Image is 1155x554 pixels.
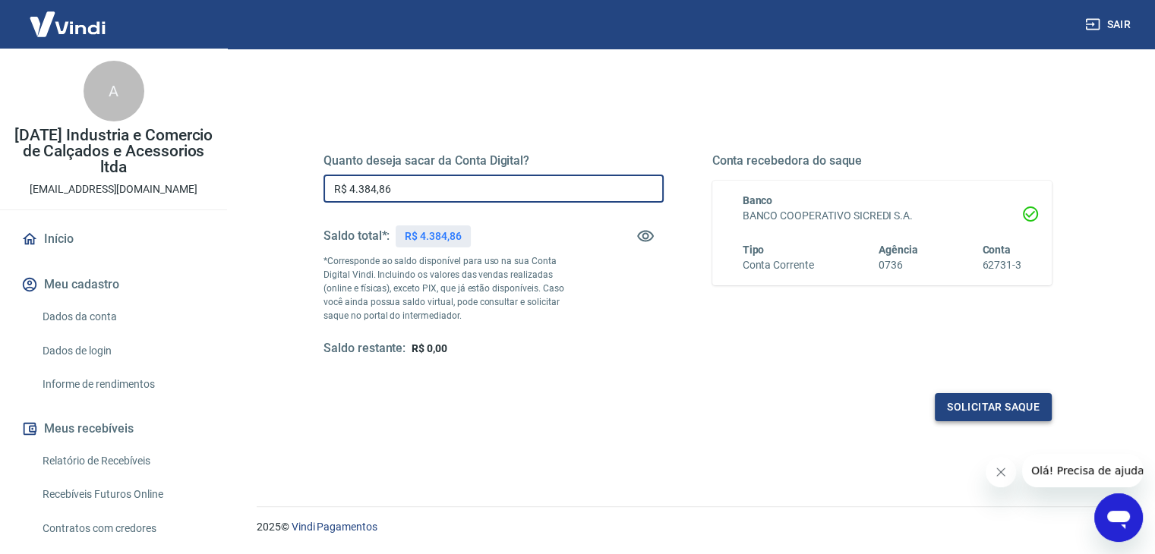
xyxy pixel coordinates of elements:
p: R$ 4.384,86 [405,228,461,244]
h5: Saldo total*: [323,228,390,244]
h6: Conta Corrente [743,257,814,273]
div: A [84,61,144,121]
iframe: Mensagem da empresa [1022,454,1143,487]
h5: Saldo restante: [323,341,406,357]
a: Recebíveis Futuros Online [36,479,209,510]
span: Conta [982,244,1011,256]
a: Relatório de Recebíveis [36,445,209,477]
p: 2025 © [257,519,1119,535]
p: *Corresponde ao saldo disponível para uso na sua Conta Digital Vindi. Incluindo os valores das ve... [323,254,579,323]
h5: Quanto deseja sacar da Conta Digital? [323,153,664,168]
span: Agência [879,244,918,256]
a: Informe de rendimentos [36,369,209,400]
iframe: Botão para abrir a janela de mensagens [1094,493,1143,542]
h6: BANCO COOPERATIVO SICREDI S.A. [743,208,1022,224]
h5: Conta recebedora do saque [712,153,1052,168]
button: Solicitar saque [935,393,1052,421]
span: Tipo [743,244,765,256]
iframe: Fechar mensagem [986,457,1016,487]
span: Banco [743,194,773,206]
a: Início [18,222,209,256]
a: Vindi Pagamentos [292,521,377,533]
button: Sair [1082,11,1137,39]
p: [DATE] Industria e Comercio de Calçados e Acessorios ltda [12,127,215,175]
span: Olá! Precisa de ajuda? [9,11,128,23]
button: Meus recebíveis [18,412,209,445]
h6: 0736 [879,257,918,273]
h6: 62731-3 [982,257,1021,273]
span: R$ 0,00 [412,342,447,354]
a: Dados de login [36,335,209,367]
a: Contratos com credores [36,513,209,544]
button: Meu cadastro [18,268,209,301]
p: [EMAIL_ADDRESS][DOMAIN_NAME] [30,181,197,197]
img: Vindi [18,1,117,47]
a: Dados da conta [36,301,209,332]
